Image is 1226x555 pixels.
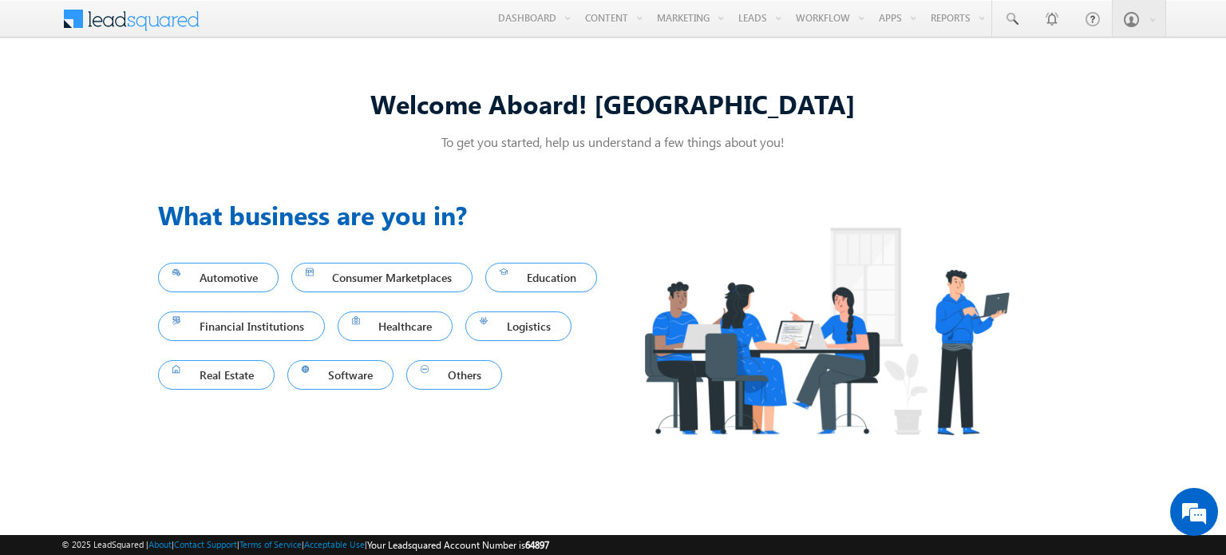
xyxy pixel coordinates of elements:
[304,539,365,549] a: Acceptable Use
[172,267,264,288] span: Automotive
[306,267,459,288] span: Consumer Marketplaces
[158,133,1068,150] p: To get you started, help us understand a few things about you!
[421,364,488,386] span: Others
[352,315,439,337] span: Healthcare
[239,539,302,549] a: Terms of Service
[174,539,237,549] a: Contact Support
[500,267,583,288] span: Education
[158,86,1068,121] div: Welcome Aboard! [GEOGRAPHIC_DATA]
[525,539,549,551] span: 64897
[613,196,1039,466] img: Industry.png
[172,315,310,337] span: Financial Institutions
[302,364,380,386] span: Software
[172,364,260,386] span: Real Estate
[158,196,613,234] h3: What business are you in?
[148,539,172,549] a: About
[480,315,557,337] span: Logistics
[61,537,549,553] span: © 2025 LeadSquared | | | | |
[367,539,549,551] span: Your Leadsquared Account Number is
